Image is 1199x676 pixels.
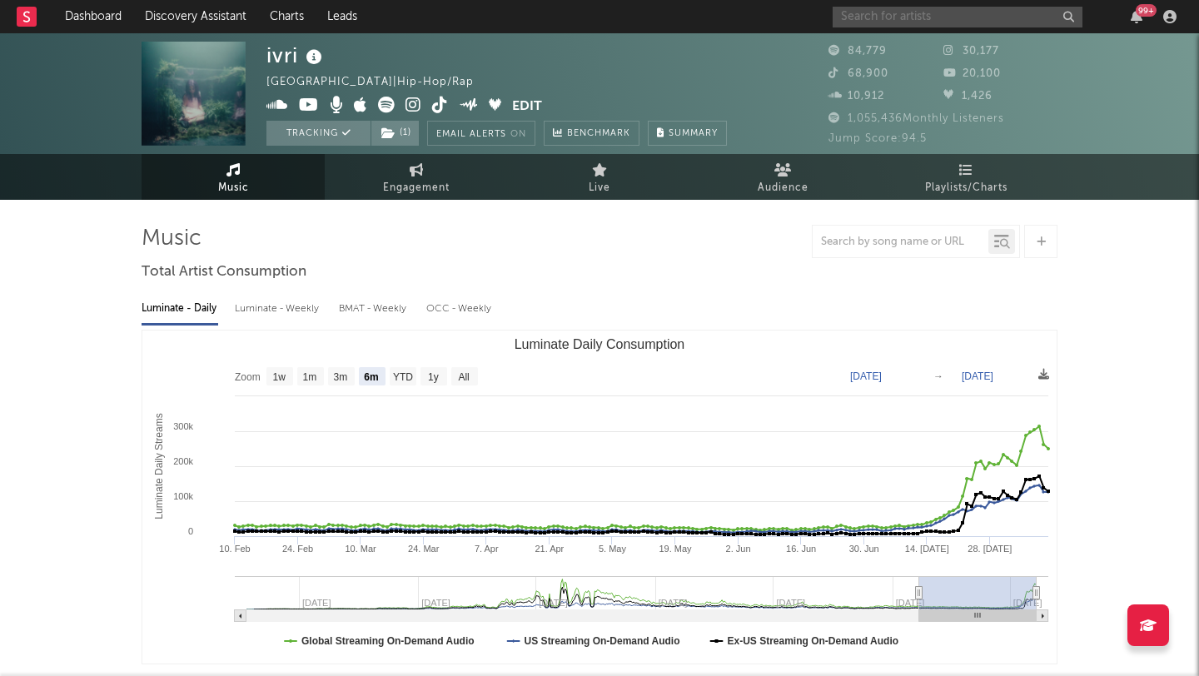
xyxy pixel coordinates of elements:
[512,97,542,117] button: Edit
[849,544,879,554] text: 30. Jun
[426,295,493,323] div: OCC - Weekly
[383,178,450,198] span: Engagement
[544,121,639,146] a: Benchmark
[364,371,378,383] text: 6m
[173,491,193,501] text: 100k
[1136,4,1157,17] div: 99 +
[850,370,882,382] text: [DATE]
[371,121,420,146] span: ( 1 )
[515,337,685,351] text: Luminate Daily Consumption
[669,129,718,138] span: Summary
[925,178,1007,198] span: Playlists/Charts
[659,544,692,554] text: 19. May
[535,544,564,554] text: 21. Apr
[813,236,988,249] input: Search by song name or URL
[943,68,1001,79] span: 20,100
[828,133,927,144] span: Jump Score: 94.5
[371,121,419,146] button: (1)
[325,154,508,200] a: Engagement
[142,154,325,200] a: Music
[1131,10,1142,23] button: 99+
[968,544,1012,554] text: 28. [DATE]
[510,130,526,139] em: On
[828,46,887,57] span: 84,779
[962,370,993,382] text: [DATE]
[758,178,808,198] span: Audience
[567,124,630,144] span: Benchmark
[218,178,249,198] span: Music
[691,154,874,200] a: Audience
[266,42,326,69] div: ivri
[728,635,899,647] text: Ex-US Streaming On-Demand Audio
[475,544,499,554] text: 7. Apr
[142,295,218,323] div: Luminate - Daily
[828,91,884,102] span: 10,912
[726,544,751,554] text: 2. Jun
[345,544,376,554] text: 10. Mar
[188,526,193,536] text: 0
[219,544,250,554] text: 10. Feb
[648,121,727,146] button: Summary
[142,262,306,282] span: Total Artist Consumption
[786,544,816,554] text: 16. Jun
[828,113,1004,124] span: 1,055,436 Monthly Listeners
[266,121,371,146] button: Tracking
[599,544,627,554] text: 5. May
[1013,598,1042,608] text: [DATE]
[303,371,317,383] text: 1m
[266,72,493,92] div: [GEOGRAPHIC_DATA] | Hip-Hop/Rap
[874,154,1057,200] a: Playlists/Charts
[235,371,261,383] text: Zoom
[933,370,943,382] text: →
[408,544,440,554] text: 24. Mar
[589,178,610,198] span: Live
[173,456,193,466] text: 200k
[273,371,286,383] text: 1w
[943,91,993,102] span: 1,426
[282,544,313,554] text: 24. Feb
[153,413,165,519] text: Luminate Daily Streams
[828,68,888,79] span: 68,900
[235,295,322,323] div: Luminate - Weekly
[427,121,535,146] button: Email AlertsOn
[833,7,1082,27] input: Search for artists
[173,421,193,431] text: 300k
[339,295,410,323] div: BMAT - Weekly
[393,371,413,383] text: YTD
[905,544,949,554] text: 14. [DATE]
[334,371,348,383] text: 3m
[458,371,469,383] text: All
[508,154,691,200] a: Live
[943,46,999,57] span: 30,177
[428,371,439,383] text: 1y
[142,331,1057,664] svg: Luminate Daily Consumption
[525,635,680,647] text: US Streaming On-Demand Audio
[301,635,475,647] text: Global Streaming On-Demand Audio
